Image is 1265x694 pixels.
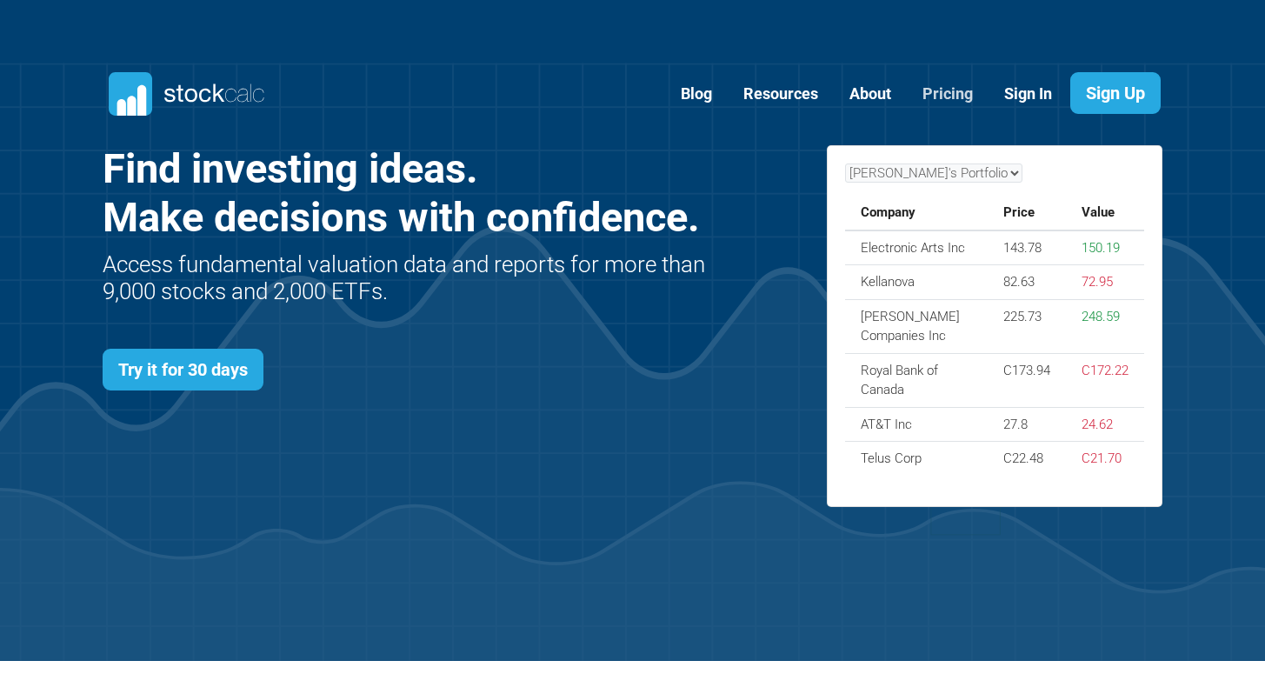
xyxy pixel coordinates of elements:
[1066,230,1144,265] td: 150.19
[988,196,1066,230] th: Price
[988,265,1066,300] td: 82.63
[845,442,989,476] td: Telus Corp
[103,251,710,305] h2: Access fundamental valuation data and reports for more than 9,000 stocks and 2,000 ETFs.
[1066,353,1144,407] td: C172.22
[845,353,989,407] td: Royal Bank of Canada
[1066,407,1144,442] td: 24.62
[836,73,904,116] a: About
[909,73,986,116] a: Pricing
[845,196,989,230] th: Company
[988,442,1066,476] td: C22.48
[1066,265,1144,300] td: 72.95
[1066,299,1144,353] td: 248.59
[845,265,989,300] td: Kellanova
[1066,442,1144,476] td: C21.70
[730,73,831,116] a: Resources
[845,407,989,442] td: AT&T Inc
[1070,72,1161,114] a: Sign Up
[988,407,1066,442] td: 27.8
[845,230,989,265] td: Electronic Arts Inc
[103,349,263,390] a: Try it for 30 days
[845,299,989,353] td: [PERSON_NAME] Companies Inc
[988,353,1066,407] td: C173.94
[988,230,1066,265] td: 143.78
[668,73,725,116] a: Blog
[991,73,1065,116] a: Sign In
[988,299,1066,353] td: 225.73
[103,144,710,243] h1: Find investing ideas. Make decisions with confidence.
[1066,196,1144,230] th: Value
